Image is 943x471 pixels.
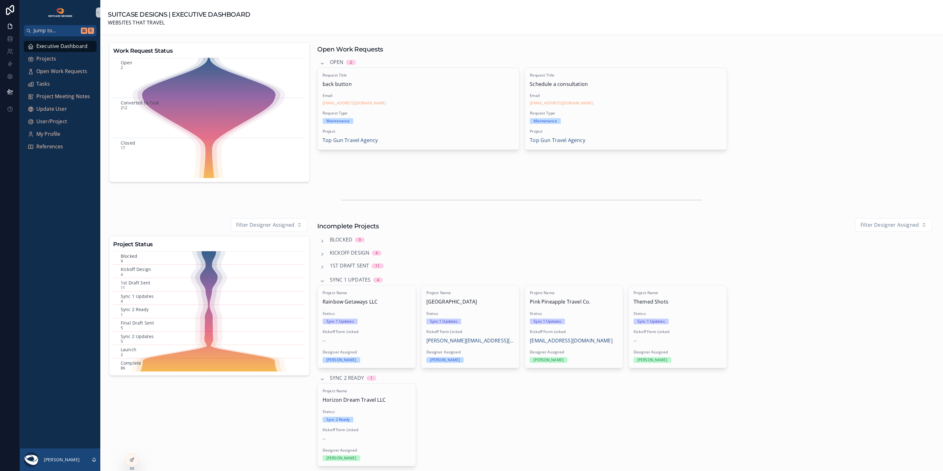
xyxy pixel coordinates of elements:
[121,333,154,339] text: Sync 2 Updates
[121,325,123,331] text: 5
[323,101,386,106] a: [EMAIL_ADDRESS][DOMAIN_NAME]
[430,357,460,363] div: [PERSON_NAME]
[108,10,250,19] h1: SUITCASE DESIGNS | EXECUTIVE DASHBOARD
[323,427,411,432] span: Kickoff Form Linked
[24,116,97,127] a: User/Project
[426,290,514,295] span: Project Name
[323,73,514,78] span: Request Title
[121,320,154,326] text: Final Draft Sent
[426,350,514,355] span: Designer Assigned
[34,27,78,35] span: Jump to...
[36,55,56,63] span: Projects
[121,99,159,105] text: Converted to Task
[330,58,344,66] span: Open
[36,118,67,126] span: User/Project
[426,337,514,345] a: [PERSON_NAME][EMAIL_ADDRESS][DOMAIN_NAME]
[36,80,50,88] span: Tasks
[88,28,93,33] span: K
[121,352,123,357] text: 2
[534,319,561,324] div: Sync 1 Updates
[121,339,123,344] text: 5
[330,262,369,270] span: 1st Draft Sent
[330,276,371,284] span: Sync 1 Updates
[534,357,564,363] div: [PERSON_NAME]
[861,221,919,229] span: Filter Designer Assigned
[634,311,722,316] span: Status
[36,93,90,101] span: Project Meeting Notes
[121,360,141,366] text: Complete
[121,65,123,70] text: 2
[317,383,416,466] a: Project NameHorizon Dream Travel LLCStatusSync 2 ReadyKickoff Form Linked--Designer Assigned[PERS...
[113,46,306,55] h3: Work Request Status
[530,136,585,145] a: Top Gun Travel Agency
[376,251,378,256] div: 4
[359,237,361,242] div: 9
[317,222,379,230] h1: Incomplete Projects
[24,78,97,90] a: Tasks
[530,337,612,345] span: [EMAIL_ADDRESS][DOMAIN_NAME]
[24,141,97,152] a: References
[24,41,97,52] a: Executive Dashboard
[530,129,721,134] span: Project
[36,105,67,113] span: Update User
[530,350,618,355] span: Designer Assigned
[323,396,411,404] span: Horizon Dream Travel LLC
[121,258,123,264] text: 9
[323,329,411,334] span: Kickoff Form Linked
[24,91,97,102] a: Project Meeting Notes
[326,118,350,124] div: Maintenance
[375,263,380,268] div: 11
[317,45,383,54] h1: Open Work Requests
[530,290,618,295] span: Project Name
[317,285,416,368] a: Project NameRainbow Getaways LLCStatusSync 1 UpdatesKickoff Form Linked--Designer Assigned[PERSON...
[323,337,326,345] span: --
[121,272,123,277] text: 4
[121,306,149,312] text: Sync 2 Ready
[326,319,354,324] div: Sync 1 Updates
[634,350,722,355] span: Designer Assigned
[121,299,123,304] text: 4
[24,129,97,140] a: My Profile
[323,435,326,443] span: --
[323,136,378,145] a: Top Gun Travel Agency
[421,285,520,368] a: Project Name[GEOGRAPHIC_DATA]StatusSync 1 UpdatesKickoff Form Linked[PERSON_NAME][EMAIL_ADDRESS][...
[231,218,307,232] button: Select Button
[121,59,133,65] text: Open
[323,389,411,394] span: Project Name
[24,25,97,36] button: Jump to...K
[634,337,637,345] span: --
[121,266,151,272] text: Kickoff Design
[121,312,123,317] text: 1
[323,93,514,98] span: Email
[370,376,372,381] div: 1
[323,111,514,116] span: Request Type
[121,253,137,259] text: Blocked
[44,457,80,463] p: [PERSON_NAME]
[236,221,294,229] span: Filter Designer Assigned
[121,280,150,286] text: 1st Draft Sent
[534,118,557,124] div: Maintenance
[36,143,63,151] span: References
[121,365,125,371] text: 86
[36,67,87,76] span: Open Work Requests
[317,67,519,150] a: Request Titleback buttonEmail[EMAIL_ADDRESS][DOMAIN_NAME]Request TypeMaintenanceProjectTop Gun Tr...
[530,101,593,106] a: [EMAIL_ADDRESS][DOMAIN_NAME]
[530,73,721,78] span: Request Title
[24,66,97,77] a: Open Work Requests
[323,311,411,316] span: Status
[48,8,73,18] img: App logo
[121,140,135,146] text: Closed
[326,417,350,422] div: Sync 2 Ready
[634,329,722,334] span: Kickoff Form Linked
[121,105,127,110] text: 212
[330,249,369,257] span: Kickoff Design
[530,80,721,88] span: Schedule a consultation
[426,311,514,316] span: Status
[323,80,514,88] span: back button
[637,319,665,324] div: Sync 1 Updates
[628,285,727,368] a: Project NameThemed ShotsStatusSync 1 UpdatesKickoff Form Linked--Designer Assigned[PERSON_NAME]
[634,290,722,295] span: Project Name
